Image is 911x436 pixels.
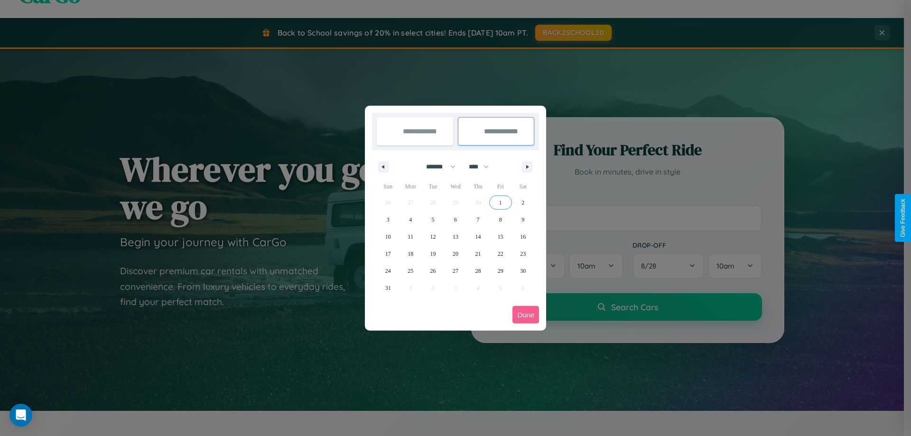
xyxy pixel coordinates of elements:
span: 20 [453,245,458,262]
button: 16 [512,228,534,245]
span: 23 [520,245,526,262]
button: 23 [512,245,534,262]
button: 18 [399,245,421,262]
span: Tue [422,179,444,194]
span: Sun [377,179,399,194]
span: 25 [408,262,413,279]
button: 2 [512,194,534,211]
span: 4 [409,211,412,228]
span: 21 [475,245,481,262]
span: 6 [454,211,457,228]
button: Done [512,306,539,324]
span: 29 [498,262,503,279]
span: 22 [498,245,503,262]
span: 27 [453,262,458,279]
button: 12 [422,228,444,245]
button: 9 [512,211,534,228]
span: 3 [387,211,390,228]
span: 18 [408,245,413,262]
span: 14 [475,228,481,245]
span: 5 [432,211,435,228]
button: 19 [422,245,444,262]
button: 7 [467,211,489,228]
button: 22 [489,245,511,262]
span: 8 [499,211,502,228]
button: 27 [444,262,466,279]
button: 24 [377,262,399,279]
button: 20 [444,245,466,262]
div: Give Feedback [900,199,906,237]
button: 4 [399,211,421,228]
button: 17 [377,245,399,262]
button: 8 [489,211,511,228]
button: 14 [467,228,489,245]
button: 3 [377,211,399,228]
button: 15 [489,228,511,245]
span: 15 [498,228,503,245]
button: 10 [377,228,399,245]
span: 26 [430,262,436,279]
span: 12 [430,228,436,245]
span: Wed [444,179,466,194]
button: 29 [489,262,511,279]
span: Sat [512,179,534,194]
span: Mon [399,179,421,194]
span: Fri [489,179,511,194]
button: 21 [467,245,489,262]
button: 13 [444,228,466,245]
span: Thu [467,179,489,194]
span: 11 [408,228,413,245]
span: 31 [385,279,391,297]
span: 13 [453,228,458,245]
span: 17 [385,245,391,262]
button: 25 [399,262,421,279]
span: 2 [521,194,524,211]
span: 10 [385,228,391,245]
div: Open Intercom Messenger [9,404,32,427]
button: 11 [399,228,421,245]
span: 24 [385,262,391,279]
button: 6 [444,211,466,228]
span: 9 [521,211,524,228]
button: 28 [467,262,489,279]
button: 31 [377,279,399,297]
span: 16 [520,228,526,245]
button: 5 [422,211,444,228]
button: 30 [512,262,534,279]
span: 1 [499,194,502,211]
span: 19 [430,245,436,262]
span: 7 [476,211,479,228]
span: 28 [475,262,481,279]
button: 26 [422,262,444,279]
button: 1 [489,194,511,211]
span: 30 [520,262,526,279]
